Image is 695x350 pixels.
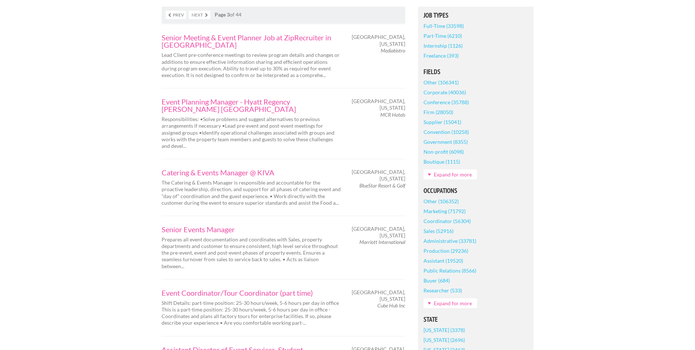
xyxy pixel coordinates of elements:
a: Coordinator (56304) [424,216,471,226]
a: Firm (28050) [424,107,453,117]
p: Shift Details: part-time position: 25-30 hours/week, 5-6 hours per day in office This is a part-t... [162,300,341,327]
a: Expand for more [424,298,477,308]
nav: of 44 [162,7,405,23]
a: Senior Meeting & Event Planner Job at ZipRecruiter in [GEOGRAPHIC_DATA] [162,34,341,48]
span: [GEOGRAPHIC_DATA], [US_STATE] [352,226,405,239]
span: [GEOGRAPHIC_DATA], [US_STATE] [352,98,405,111]
a: Marketing (71792) [424,206,466,216]
a: [US_STATE] (3378) [424,325,465,335]
a: Researcher (533) [424,285,462,295]
a: Other (106341) [424,77,459,87]
a: Boutique (1115) [424,157,460,167]
p: Responsibilities: •Solve problems and suggest alternatives to previous arrangements if necessary ... [162,116,341,149]
a: Supplier (15041) [424,117,461,127]
p: The Catering & Events Manager is responsible and accountable for the proactive leadership, direct... [162,179,341,206]
a: Internship (1126) [424,41,463,51]
h5: Fields [424,69,528,75]
span: [GEOGRAPHIC_DATA], [US_STATE] [352,289,405,302]
a: Non-profit (6098) [424,147,464,157]
a: Event Planning Manager - Hyatt Regency [PERSON_NAME] [GEOGRAPHIC_DATA] [162,98,341,113]
span: [GEOGRAPHIC_DATA], [US_STATE] [352,34,405,47]
em: Marriott International [359,239,405,245]
a: Conference (35788) [424,97,469,107]
a: Corporate (40036) [424,87,466,97]
a: Senior Events Manager [162,226,341,233]
em: BlueStar Resort & Golf [359,182,405,189]
a: Other (106352) [424,196,459,206]
em: Mediabistro [381,47,405,54]
a: Prev [166,11,186,19]
a: Assistant (19520) [424,256,463,266]
a: Administrative (33781) [424,236,476,246]
a: Sales (52916) [424,226,454,236]
a: Part-Time (6210) [424,31,462,41]
a: Production (29236) [424,246,468,256]
a: Buyer (684) [424,276,450,285]
span: [GEOGRAPHIC_DATA], [US_STATE] [352,169,405,182]
a: Expand for more [424,169,477,179]
a: Government (8355) [424,137,468,147]
em: MCR Hotels [380,112,405,118]
a: Public Relations (8566) [424,266,476,276]
h5: Occupations [424,187,528,194]
a: Next [189,11,210,19]
h5: State [424,316,528,323]
strong: Page 3 [215,11,230,18]
a: Convention (10258) [424,127,469,137]
a: Full-Time (33598) [424,21,464,31]
a: [US_STATE] (2696) [424,335,465,345]
p: Lead Client pre-conference meetings to review program details and changes or additions to ensure ... [162,52,341,79]
em: Cube Hub Inc [377,302,405,309]
h5: Job Types [424,12,528,19]
a: Freelance (393) [424,51,459,61]
a: Catering & Events Manager @ KIVA [162,169,341,176]
a: Event Coordinator/Tour Coordinator (part time) [162,289,341,296]
p: Prepares all event documentation and coordinates with Sales, property departments and customer to... [162,236,341,270]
